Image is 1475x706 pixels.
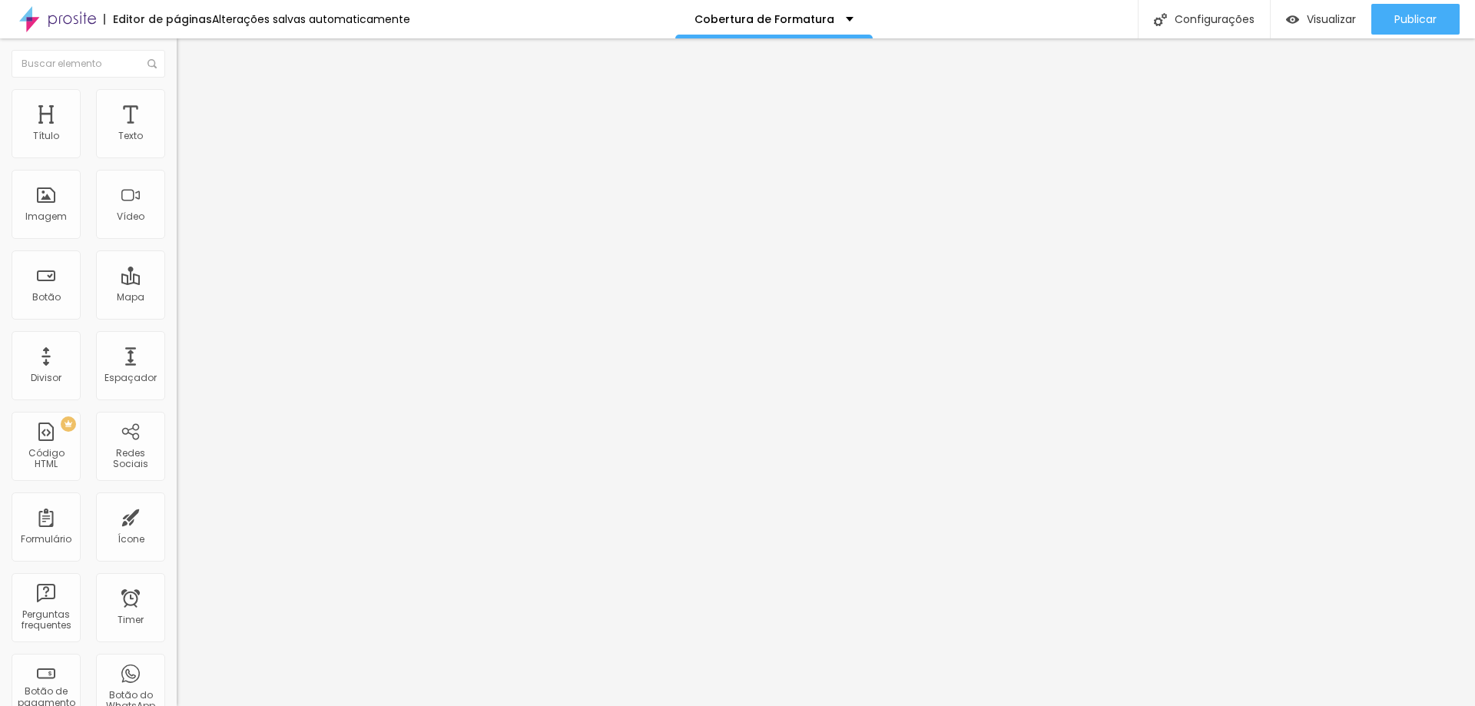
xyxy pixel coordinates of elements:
div: Divisor [31,373,61,383]
div: Timer [118,615,144,625]
img: Icone [1154,13,1167,26]
img: view-1.svg [1286,13,1299,26]
div: Título [33,131,59,141]
div: Alterações salvas automaticamente [212,14,410,25]
div: Botão [32,292,61,303]
div: Ícone [118,534,144,545]
div: Formulário [21,534,71,545]
div: Perguntas frequentes [15,609,76,631]
iframe: Editor [177,38,1475,706]
div: Texto [118,131,143,141]
div: Vídeo [117,211,144,222]
img: Icone [147,59,157,68]
div: Mapa [117,292,144,303]
div: Editor de páginas [104,14,212,25]
button: Publicar [1371,4,1460,35]
span: Visualizar [1307,13,1356,25]
button: Visualizar [1271,4,1371,35]
span: Publicar [1394,13,1437,25]
div: Redes Sociais [100,448,161,470]
p: Cobertura de Formatura [694,14,834,25]
div: Código HTML [15,448,76,470]
div: Espaçador [104,373,157,383]
input: Buscar elemento [12,50,165,78]
div: Imagem [25,211,67,222]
